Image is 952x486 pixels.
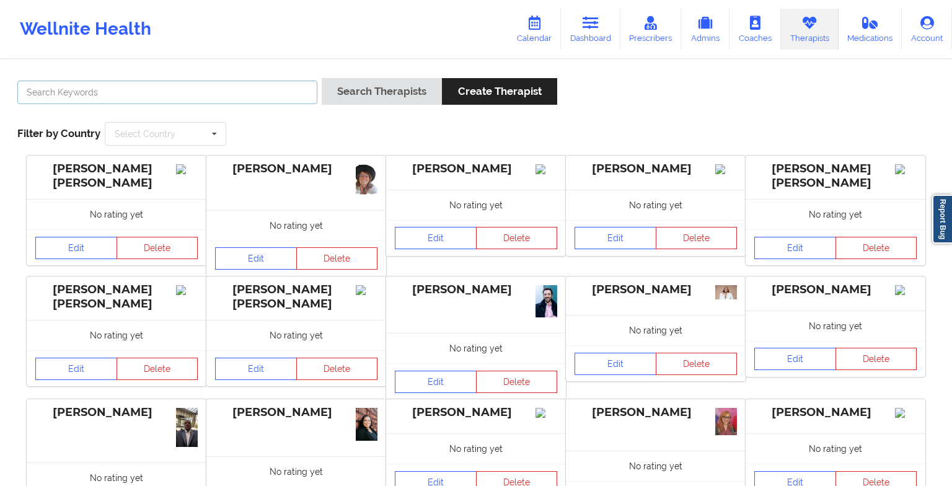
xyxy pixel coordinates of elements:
[27,320,206,350] div: No rating yet
[729,9,781,50] a: Coaches
[395,405,557,420] div: [PERSON_NAME]
[356,408,377,441] img: 1d4329e3-7c27-4b66-a7a3-7deb015c5eb2_10-IMG_6592.jpg
[296,247,378,270] button: Delete
[575,227,656,249] a: Edit
[566,451,746,481] div: No rating yet
[620,9,682,50] a: Prescribers
[215,162,377,176] div: [PERSON_NAME]
[35,237,117,259] a: Edit
[715,408,737,435] img: 736d1928-0c43-4548-950f-5f78ce681069_1000009167.jpg
[215,358,297,380] a: Edit
[561,9,620,50] a: Dashboard
[839,9,902,50] a: Medications
[715,164,737,174] img: Image%2Fplaceholer-image.png
[356,285,377,295] img: Image%2Fplaceholer-image.png
[296,358,378,380] button: Delete
[902,9,952,50] a: Account
[395,162,557,176] div: [PERSON_NAME]
[535,164,557,174] img: Image%2Fplaceholer-image.png
[835,348,917,370] button: Delete
[508,9,561,50] a: Calendar
[176,285,198,295] img: Image%2Fplaceholer-image.png
[715,285,737,299] img: 6862f828-a471-4db2-97df-9626b95d9cdc_RWJ03827_(1).jpg
[835,237,917,259] button: Delete
[115,130,175,138] div: Select Country
[476,371,558,393] button: Delete
[566,190,746,220] div: No rating yet
[566,315,746,345] div: No rating yet
[932,195,952,244] a: Report Bug
[35,162,198,190] div: [PERSON_NAME] [PERSON_NAME]
[322,78,442,105] button: Search Therapists
[754,348,836,370] a: Edit
[575,283,737,297] div: [PERSON_NAME]
[575,162,737,176] div: [PERSON_NAME]
[746,199,925,229] div: No rating yet
[386,190,566,220] div: No rating yet
[35,283,198,311] div: [PERSON_NAME] [PERSON_NAME]
[395,227,477,249] a: Edit
[656,353,738,375] button: Delete
[754,237,836,259] a: Edit
[215,283,377,311] div: [PERSON_NAME] [PERSON_NAME]
[35,358,117,380] a: Edit
[386,433,566,464] div: No rating yet
[895,164,917,174] img: Image%2Fplaceholer-image.png
[215,247,297,270] a: Edit
[215,405,377,420] div: [PERSON_NAME]
[535,285,557,318] img: c62ffc01-112a-45f9-9656-ef8d9545bdf1__MG_0114.jpg
[386,333,566,363] div: No rating yet
[17,127,100,139] span: Filter by Country
[17,81,317,104] input: Search Keywords
[746,433,925,464] div: No rating yet
[746,311,925,341] div: No rating yet
[476,227,558,249] button: Delete
[395,283,557,297] div: [PERSON_NAME]
[895,285,917,295] img: Image%2Fplaceholer-image.png
[781,9,839,50] a: Therapists
[176,164,198,174] img: Image%2Fplaceholer-image.png
[754,405,917,420] div: [PERSON_NAME]
[356,164,377,195] img: b1c200f1-121e-460c-827f-4335d16ec17e_1000076527.png
[442,78,557,105] button: Create Therapist
[117,358,198,380] button: Delete
[535,408,557,418] img: Image%2Fplaceholer-image.png
[35,405,198,420] div: [PERSON_NAME]
[27,199,206,229] div: No rating yet
[681,9,729,50] a: Admins
[395,371,477,393] a: Edit
[656,227,738,249] button: Delete
[575,353,656,375] a: Edit
[575,405,737,420] div: [PERSON_NAME]
[117,237,198,259] button: Delete
[754,283,917,297] div: [PERSON_NAME]
[754,162,917,190] div: [PERSON_NAME] [PERSON_NAME]
[206,320,386,350] div: No rating yet
[176,408,198,446] img: e36cbccc-98cb-4757-b0d1-04f2ab3e38aa_466B2C95-F54D-455D-B733-DCD3041CE473.JPG
[206,210,386,241] div: No rating yet
[895,408,917,418] img: Image%2Fplaceholer-image.png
